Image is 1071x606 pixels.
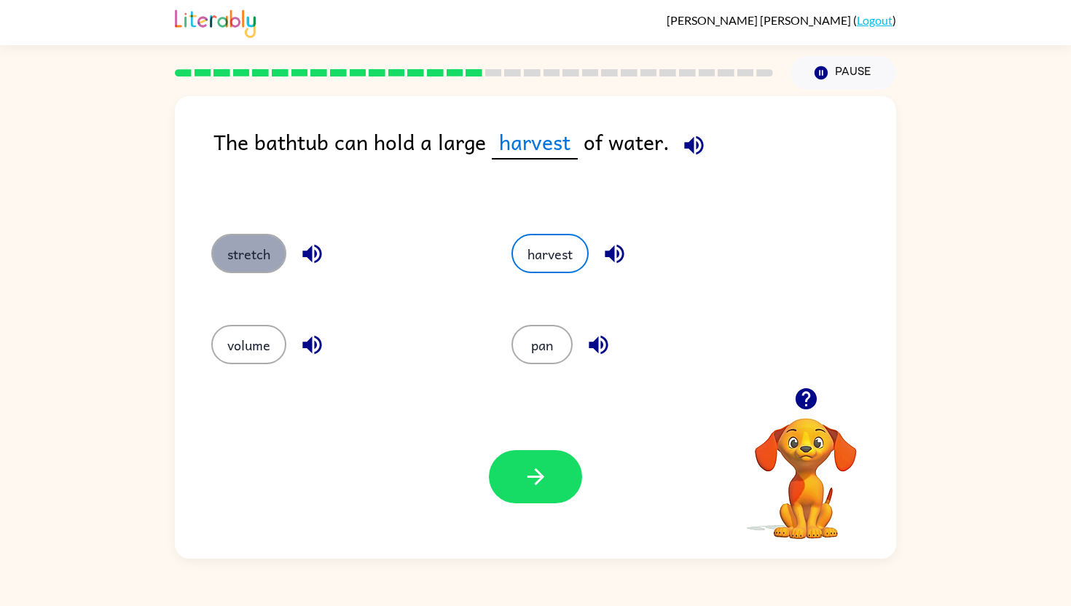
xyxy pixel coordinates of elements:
button: pan [511,325,573,364]
div: The bathtub can hold a large of water. [213,125,896,205]
div: ( ) [667,13,896,27]
button: harvest [511,234,589,273]
img: Literably [175,6,256,38]
video: Your browser must support playing .mp4 files to use Literably. Please try using another browser. [733,396,879,541]
span: harvest [492,125,578,160]
button: volume [211,325,286,364]
button: stretch [211,234,286,273]
button: Pause [790,56,896,90]
a: Logout [857,13,892,27]
span: [PERSON_NAME] [PERSON_NAME] [667,13,853,27]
